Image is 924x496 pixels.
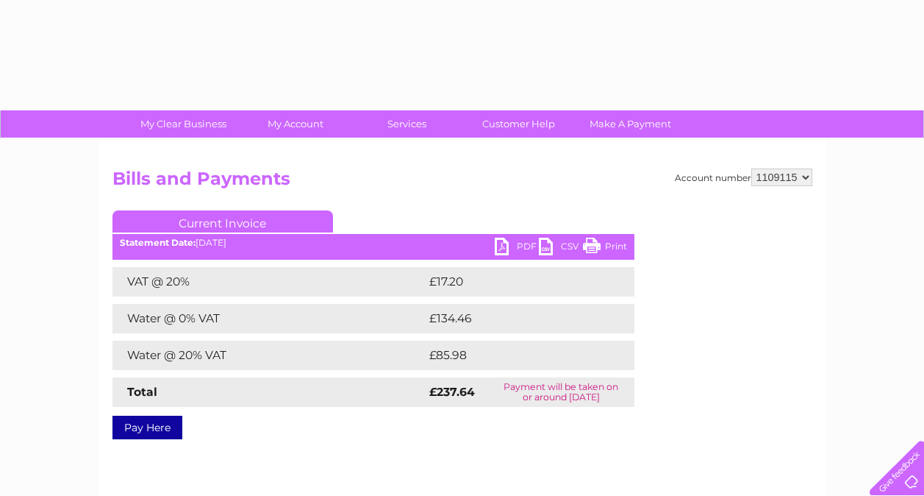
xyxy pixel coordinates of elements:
[495,238,539,259] a: PDF
[112,238,634,248] div: [DATE]
[112,416,182,439] a: Pay Here
[112,267,426,297] td: VAT @ 20%
[123,110,244,138] a: My Clear Business
[112,169,812,196] h2: Bills and Payments
[346,110,468,138] a: Services
[458,110,579,138] a: Customer Help
[488,378,634,407] td: Payment will be taken on or around [DATE]
[426,267,603,297] td: £17.20
[112,210,333,233] a: Current Invoice
[570,110,691,138] a: Make A Payment
[675,169,812,186] div: Account number
[539,238,583,259] a: CSV
[120,237,196,248] b: Statement Date:
[426,341,605,370] td: £85.98
[429,385,475,399] strong: £237.64
[112,304,426,333] td: Water @ 0% VAT
[112,341,426,370] td: Water @ 20% VAT
[234,110,356,138] a: My Account
[426,304,608,333] td: £134.46
[583,238,627,259] a: Print
[127,385,157,399] strong: Total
